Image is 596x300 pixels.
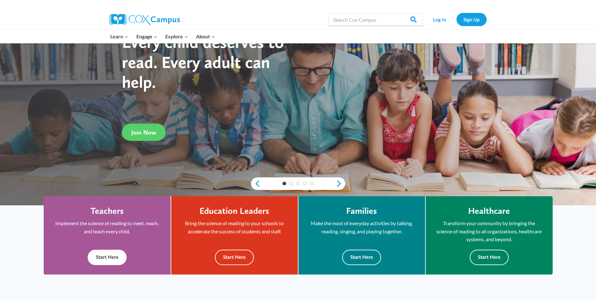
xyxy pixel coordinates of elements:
a: 1 [282,182,286,186]
button: Start Here [470,250,509,265]
button: Child menu of About [192,30,219,43]
nav: Secondary Navigation [426,13,487,26]
a: 2 [289,182,293,186]
a: Teachers Implement the science of reading to meet, reach, and teach every child. Start Here [44,196,171,275]
a: Log In [426,13,453,26]
a: 4 [303,182,307,186]
a: Education Leaders Bring the science of reading to your schools to accelerate the success of stude... [171,196,298,275]
div: content slider buttons [251,177,345,190]
h4: Teachers [90,206,124,216]
img: Cox Campus [110,14,180,25]
h4: Healthcare [468,206,510,216]
span: Join Now [131,129,156,136]
button: Start Here [88,250,127,265]
h4: Families [346,206,377,216]
a: 3 [296,182,300,186]
p: Make the most of everyday activities by talking, reading, singing, and playing together. [308,219,416,235]
nav: Primary Navigation [107,30,219,43]
a: Families Make the most of everyday activities by talking, reading, singing, and playing together.... [298,196,425,275]
button: Child menu of Learn [107,30,133,43]
input: Search Cox Campus [329,13,423,26]
p: Bring the science of reading to your schools to accelerate the success of students and staff. [181,219,288,235]
h4: Education Leaders [200,206,269,216]
button: Child menu of Explore [161,30,192,43]
a: previous [251,180,260,187]
a: Healthcare Transform your community by bringing the science of reading to all organizations, heal... [426,196,553,275]
p: Implement the science of reading to meet, reach, and teach every child. [53,219,161,235]
strong: Every child deserves to read. Every adult can help. [122,32,284,92]
a: Join Now [122,124,166,141]
button: Start Here [215,250,254,265]
p: Transform your community by bringing the science of reading to all organizations, healthcare syst... [435,219,543,243]
a: Sign Up [457,13,487,26]
button: Start Here [342,250,381,265]
button: Child menu of Engage [132,30,161,43]
a: 5 [310,182,314,186]
a: next [336,180,345,187]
